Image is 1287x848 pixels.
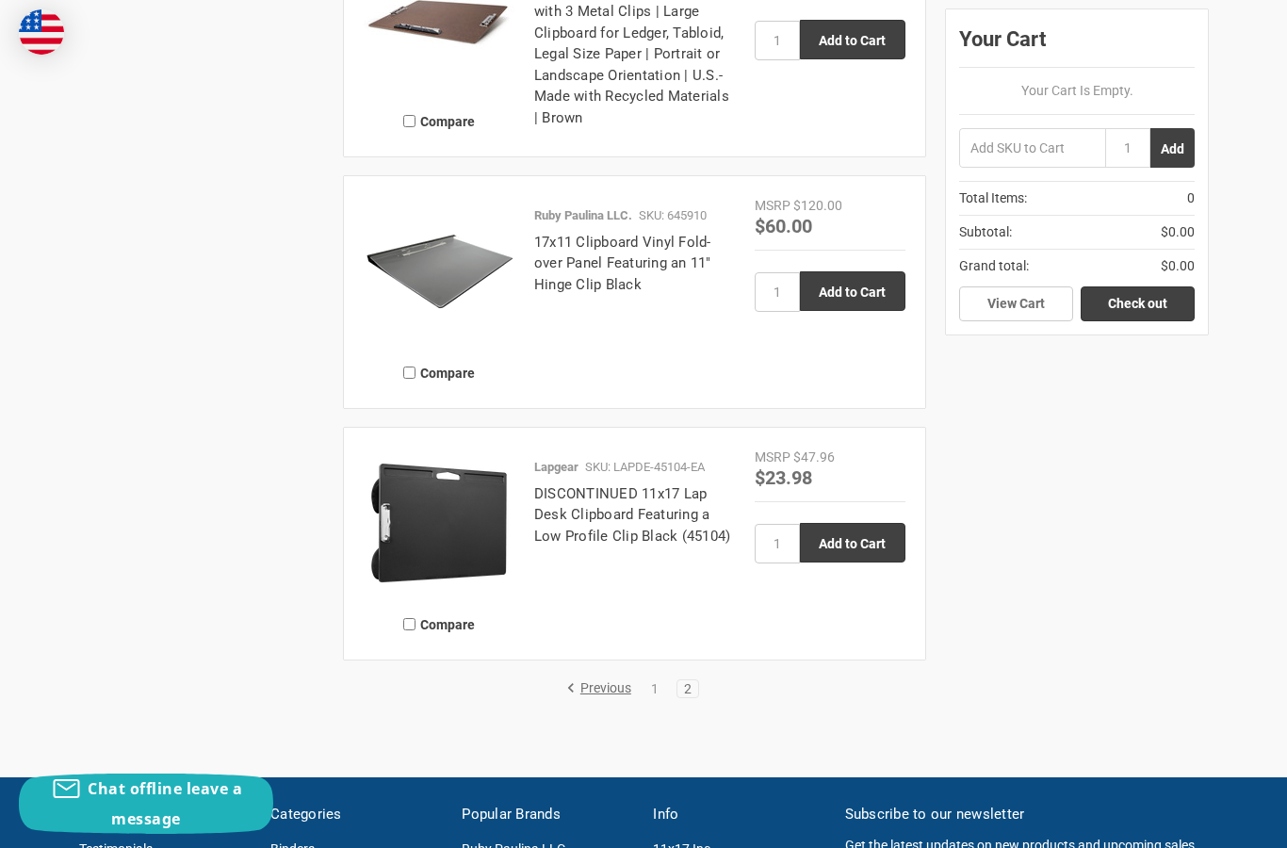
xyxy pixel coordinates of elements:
span: Total Items: [959,188,1027,208]
label: Compare [364,357,514,388]
p: Lapgear [534,458,578,477]
span: $23.98 [755,465,812,489]
h5: Info [653,804,824,825]
img: 17x11 Clipboard Vinyl Fold-over Panel Featuring an 11" Hinge Clip Black [364,196,514,347]
img: duty and tax information for United States [19,9,64,55]
a: Previous [566,680,638,697]
input: Add to Cart [800,271,905,311]
input: Compare [403,115,415,127]
h5: Categories [270,804,442,825]
input: Add SKU to Cart [959,128,1105,168]
button: Add [1150,128,1195,168]
p: SKU: LAPDE-45104-EA [585,458,705,477]
span: $0.00 [1161,222,1195,242]
span: $60.00 [755,213,812,237]
input: Add to Cart [800,20,905,59]
label: Compare [364,609,514,640]
img: 11x17 Lap Desk Clipboard Featuring a Low Profile Clip Black (45104) [364,448,514,598]
span: $47.96 [793,449,835,465]
a: DISCONTINUED 11x17 Lap Desk Clipboard Featuring a Low Profile Clip Black (45104) [534,485,731,545]
p: Your Cart Is Empty. [959,81,1195,101]
div: MSRP [755,448,790,467]
div: Your Cart [959,23,1195,68]
button: Chat offline leave a message [19,774,273,834]
label: Compare [364,106,514,137]
input: Add to Cart [800,523,905,563]
input: Compare [403,618,415,630]
div: MSRP [755,196,790,216]
p: Ruby Paulina LLC. [534,206,632,225]
span: Subtotal: [959,222,1012,242]
a: Check out [1081,286,1195,322]
a: View Cart [959,286,1073,322]
input: Compare [403,367,415,379]
a: 1 [644,682,665,695]
a: 2 [677,682,698,695]
span: $120.00 [793,198,842,213]
span: 0 [1187,188,1195,208]
h5: Popular Brands [462,804,633,825]
p: SKU: 645910 [639,206,707,225]
span: Grand total: [959,256,1029,276]
span: $0.00 [1161,256,1195,276]
a: 17x11 Clipboard Vinyl Fold-over Panel Featuring an 11" Hinge Clip Black [534,234,711,293]
span: Chat offline leave a message [88,778,242,829]
h5: Subscribe to our newsletter [845,804,1208,825]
